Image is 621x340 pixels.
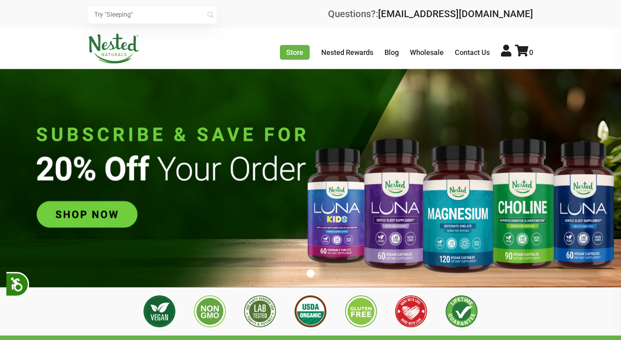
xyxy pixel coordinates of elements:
img: Non GMO [194,295,226,327]
input: Try "Sleeping" [88,6,217,23]
img: Vegan [144,295,175,327]
a: Wholesale [410,48,444,57]
span: 0 [529,48,533,57]
a: Blog [384,48,399,57]
a: 0 [515,48,533,57]
button: 1 of 1 [307,270,314,277]
a: Nested Rewards [321,48,373,57]
a: [EMAIL_ADDRESS][DOMAIN_NAME] [378,8,533,20]
img: Nested Naturals [88,33,140,64]
img: Gluten Free [345,295,377,327]
a: Store [280,45,310,60]
img: 3rd Party Lab Tested [244,295,276,327]
img: USDA Organic [295,295,326,327]
div: Questions?: [328,9,533,19]
img: Lifetime Guarantee [446,295,477,327]
a: Contact Us [455,48,490,57]
img: Made with Love [395,295,427,327]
